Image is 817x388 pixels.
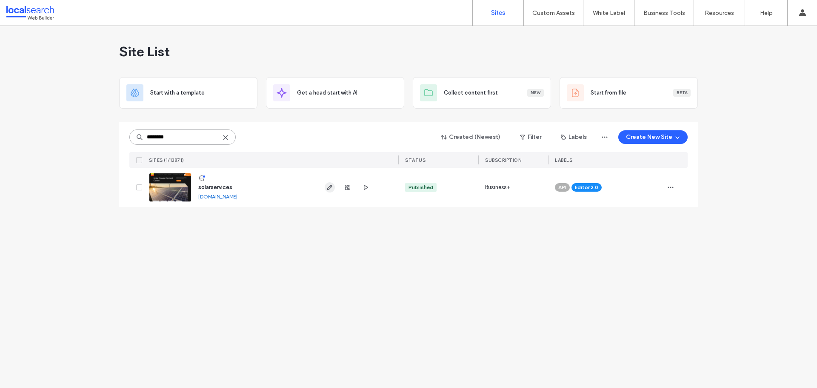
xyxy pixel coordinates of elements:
button: Filter [511,130,550,144]
label: Custom Assets [532,9,575,17]
label: White Label [593,9,625,17]
span: Business+ [485,183,510,192]
button: Labels [553,130,594,144]
label: Business Tools [643,9,685,17]
span: Help [19,6,37,14]
span: Start with a template [150,89,205,97]
span: Collect content first [444,89,498,97]
label: Sites [491,9,506,17]
a: solarservices [198,184,232,190]
div: Beta [673,89,691,97]
label: Help [760,9,773,17]
div: Collect content firstNew [413,77,551,109]
div: Start from fileBeta [560,77,698,109]
div: Published [408,184,433,191]
span: SITES (1/13871) [149,157,184,163]
span: Get a head start with AI [297,89,357,97]
button: Create New Site [618,130,688,144]
span: Site List [119,43,170,60]
div: New [527,89,544,97]
button: Created (Newest) [434,130,508,144]
div: Get a head start with AI [266,77,404,109]
span: SUBSCRIPTION [485,157,521,163]
span: STATUS [405,157,426,163]
a: [DOMAIN_NAME] [198,193,237,200]
span: Editor 2.0 [575,184,598,191]
span: LABELS [555,157,572,163]
span: Start from file [591,89,626,97]
label: Resources [705,9,734,17]
span: API [558,184,566,191]
div: Start with a template [119,77,257,109]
